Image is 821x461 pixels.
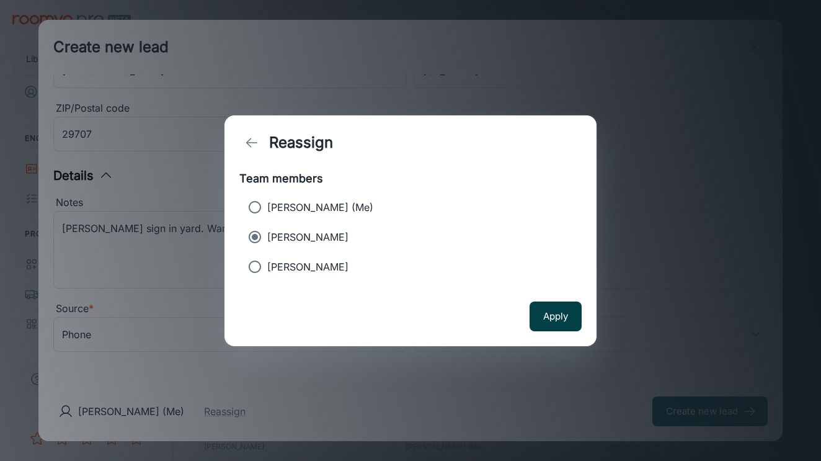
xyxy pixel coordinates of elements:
[267,230,348,244] p: [PERSON_NAME]
[269,132,333,154] h1: Reassign
[530,302,582,331] button: Apply
[239,170,582,187] h6: Team members
[267,259,348,274] p: [PERSON_NAME]
[239,130,264,155] button: back
[267,200,373,215] p: [PERSON_NAME] (Me)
